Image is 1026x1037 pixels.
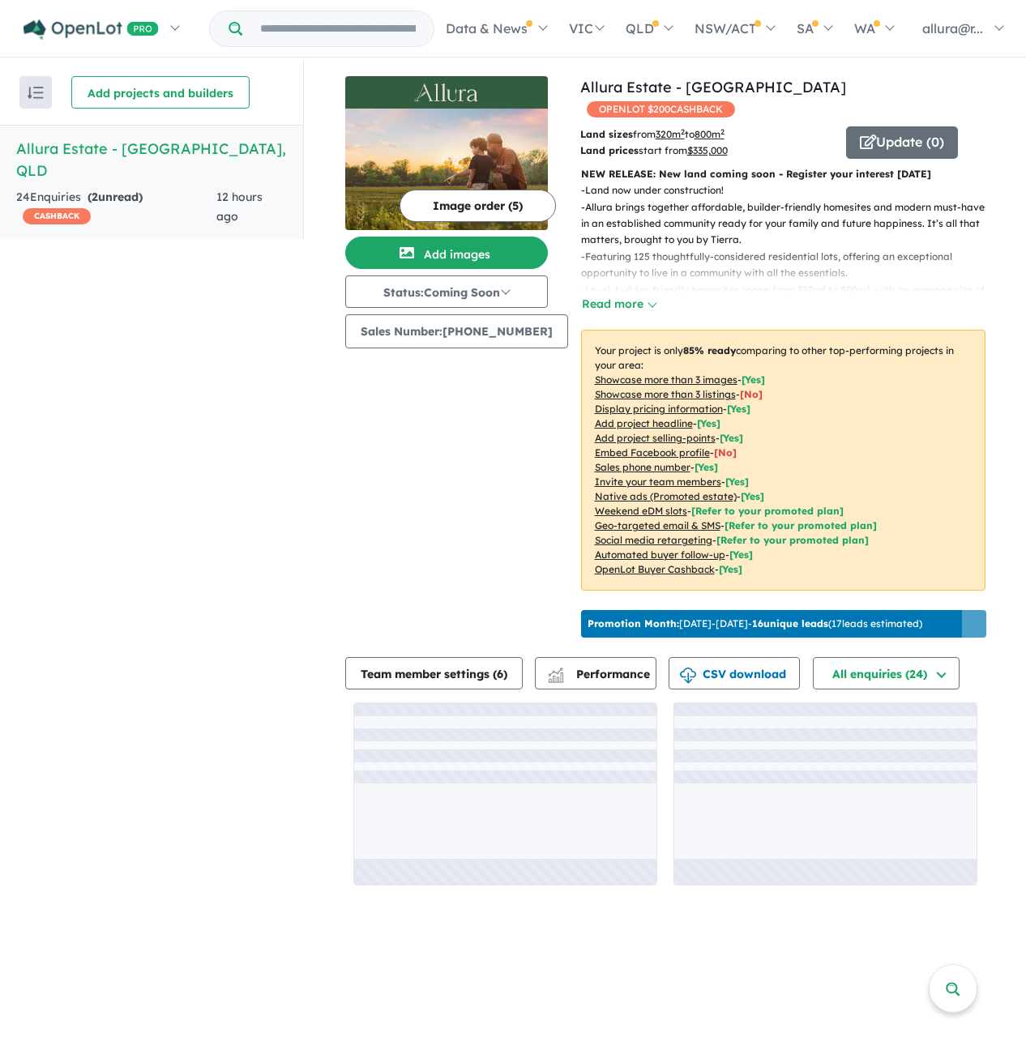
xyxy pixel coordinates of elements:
a: Allura Estate - Bundamba LogoAllura Estate - Bundamba [345,76,548,230]
span: [Refer to your promoted plan] [716,534,869,546]
span: [ Yes ] [727,403,750,415]
img: sort.svg [28,87,44,99]
u: 800 m [695,128,725,140]
button: Read more [581,295,657,314]
img: Allura Estate - Bundamba [345,109,548,230]
span: OPENLOT $ 200 CASHBACK [587,101,735,117]
u: Add project selling-points [595,432,716,444]
u: Social media retargeting [595,534,712,546]
p: from [580,126,834,143]
a: Allura Estate - [GEOGRAPHIC_DATA] [580,78,846,96]
span: [ Yes ] [720,432,743,444]
b: 85 % ready [683,344,736,356]
b: 16 unique leads [752,617,828,629]
button: Update (0) [846,126,958,159]
button: Sales Number:[PHONE_NUMBER] [345,314,568,348]
button: CSV download [669,657,800,689]
b: Land sizes [580,128,633,140]
b: Promotion Month: [588,617,679,629]
sup: 2 [720,127,725,136]
div: 24 Enquir ies [16,188,216,227]
u: Embed Facebook profile [595,446,710,459]
span: [Refer to your promoted plan] [691,505,844,517]
button: Add projects and builders [71,76,250,109]
span: 12 hours ago [216,190,263,224]
u: Invite your team members [595,476,721,488]
u: Automated buyer follow-up [595,548,725,561]
button: Status:Coming Soon [345,275,548,308]
p: - Land now under construction! [581,182,998,198]
span: [Yes] [719,563,742,575]
img: Allura Estate - Bundamba Logo [352,83,541,102]
button: Performance [535,657,656,689]
span: [ Yes ] [725,476,749,488]
u: Sales phone number [595,461,690,473]
span: [ Yes ] [742,373,765,386]
button: Image order (5) [400,190,556,222]
u: Geo-targeted email & SMS [595,519,720,531]
span: [Refer to your promoted plan] [725,519,877,531]
u: Display pricing information [595,403,723,415]
h5: Allura Estate - [GEOGRAPHIC_DATA] , QLD [16,138,287,181]
span: CASHBACK [23,208,91,224]
span: 6 [497,667,503,681]
span: [ No ] [740,388,763,400]
p: [DATE] - [DATE] - ( 17 leads estimated) [588,617,922,631]
u: 320 m [656,128,685,140]
input: Try estate name, suburb, builder or developer [246,11,430,46]
span: [ Yes ] [697,417,720,429]
u: Native ads (Promoted estate) [595,490,737,502]
p: - Featuring 125 thoughtfully-considered residential lots, offering an exceptional opportunity to ... [581,249,998,282]
span: [Yes] [729,548,753,561]
p: start from [580,143,834,159]
span: 2 [92,190,98,204]
span: Performance [550,667,650,681]
u: Weekend eDM slots [595,505,687,517]
p: Your project is only comparing to other top-performing projects in your area: - - - - - - - - - -... [581,330,985,591]
b: Land prices [580,144,639,156]
img: bar-chart.svg [548,672,564,683]
strong: ( unread) [88,190,143,204]
u: $ 335,000 [687,144,728,156]
button: All enquiries (24) [813,657,960,689]
button: Team member settings (6) [345,657,523,689]
span: [ No ] [714,446,737,459]
u: Showcase more than 3 images [595,373,737,386]
span: [Yes] [741,490,764,502]
span: [ Yes ] [695,461,718,473]
p: - Allura brings together affordable, builder-friendly homesites and modern must-haves in an estab... [581,199,998,249]
span: allura@r... [922,20,983,36]
sup: 2 [681,127,685,136]
u: Showcase more than 3 listings [595,388,736,400]
img: line-chart.svg [548,668,562,676]
img: download icon [680,668,696,684]
img: Openlot PRO Logo White [24,19,159,40]
button: Add images [345,237,548,269]
u: OpenLot Buyer Cashback [595,563,715,575]
span: to [685,128,725,140]
p: NEW RELEASE: New land coming soon - Register your interest [DATE] [581,166,985,182]
p: - Level, builder-friendly homesites range from 320m² to 800m², with an average size of 440m². [581,282,998,315]
u: Add project headline [595,417,693,429]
